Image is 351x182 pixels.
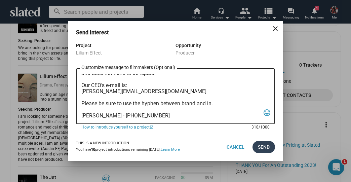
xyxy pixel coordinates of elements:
div: Lilium Effect [76,49,175,56]
h3: Send Interest [76,29,118,36]
a: How to introduce yourself to a project [81,124,247,130]
span: Cancel [227,141,244,153]
button: Cancel [221,141,250,153]
div: Project [76,41,175,49]
a: Learn More [161,147,180,152]
span: Send [258,141,270,153]
b: 10 [91,147,95,152]
div: You have project introductions remaining [DATE]. [76,147,180,152]
button: Send [252,141,275,153]
mat-icon: tag_faces [263,108,271,118]
div: Producer [175,49,275,56]
strong: This is a new introduction [76,141,129,145]
mat-icon: close [271,25,279,33]
mat-hint: 318/1000 [251,125,270,130]
mat-icon: open_in_new [150,125,154,130]
div: Opportunity [175,41,275,49]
